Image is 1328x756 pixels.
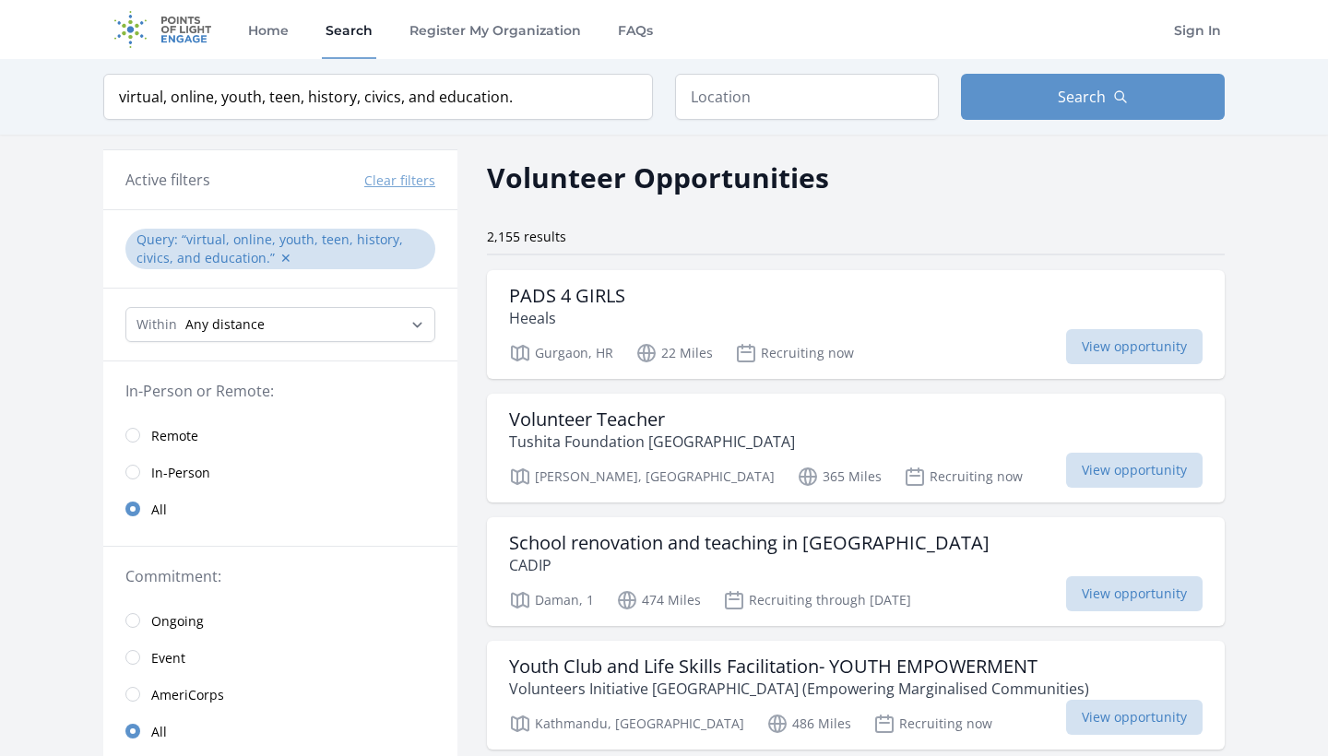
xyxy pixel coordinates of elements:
[1066,329,1203,364] span: View opportunity
[487,641,1225,750] a: Youth Club and Life Skills Facilitation- YOUTH EMPOWERMENT Volunteers Initiative [GEOGRAPHIC_DATA...
[151,686,224,704] span: AmeriCorps
[487,157,829,198] h2: Volunteer Opportunities
[136,230,182,248] span: Query :
[151,649,185,667] span: Event
[509,408,795,431] h3: Volunteer Teacher
[735,342,854,364] p: Recruiting now
[103,676,457,713] a: AmeriCorps
[509,532,990,554] h3: School renovation and teaching in [GEOGRAPHIC_DATA]
[151,427,198,445] span: Remote
[509,656,1089,678] h3: Youth Club and Life Skills Facilitation- YOUTH EMPOWERMENT
[364,171,435,190] button: Clear filters
[509,466,775,488] p: [PERSON_NAME], [GEOGRAPHIC_DATA]
[1066,700,1203,735] span: View opportunity
[151,612,204,631] span: Ongoing
[136,230,403,266] q: virtual, online, youth, teen, history, civics, and education.
[509,554,990,576] p: CADIP
[509,678,1089,700] p: Volunteers Initiative [GEOGRAPHIC_DATA] (Empowering Marginalised Communities)
[487,394,1225,502] a: Volunteer Teacher Tushita Foundation [GEOGRAPHIC_DATA] [PERSON_NAME], [GEOGRAPHIC_DATA] 365 Miles...
[797,466,882,488] p: 365 Miles
[675,74,939,120] input: Location
[125,380,435,402] legend: In-Person or Remote:
[103,454,457,490] a: In-Person
[509,431,795,453] p: Tushita Foundation [GEOGRAPHIC_DATA]
[509,342,613,364] p: Gurgaon, HR
[125,565,435,587] legend: Commitment:
[280,249,291,267] button: ✕
[103,639,457,676] a: Event
[487,517,1225,626] a: School renovation and teaching in [GEOGRAPHIC_DATA] CADIP Daman, 1 474 Miles Recruiting through [...
[961,74,1225,120] button: Search
[616,589,701,611] p: 474 Miles
[766,713,851,735] p: 486 Miles
[151,723,167,741] span: All
[103,602,457,639] a: Ongoing
[103,417,457,454] a: Remote
[509,589,594,611] p: Daman, 1
[125,169,210,191] h3: Active filters
[904,466,1023,488] p: Recruiting now
[509,285,625,307] h3: PADS 4 GIRLS
[509,713,744,735] p: Kathmandu, [GEOGRAPHIC_DATA]
[487,228,566,245] span: 2,155 results
[509,307,625,329] p: Heeals
[723,589,911,611] p: Recruiting through [DATE]
[635,342,713,364] p: 22 Miles
[873,713,992,735] p: Recruiting now
[1058,86,1106,108] span: Search
[487,270,1225,379] a: PADS 4 GIRLS Heeals Gurgaon, HR 22 Miles Recruiting now View opportunity
[103,490,457,527] a: All
[1066,453,1203,488] span: View opportunity
[103,713,457,750] a: All
[151,464,210,482] span: In-Person
[1066,576,1203,611] span: View opportunity
[151,501,167,519] span: All
[103,74,653,120] input: Keyword
[125,307,435,342] select: Search Radius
